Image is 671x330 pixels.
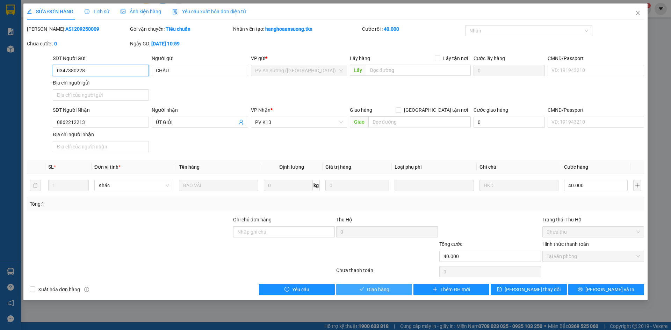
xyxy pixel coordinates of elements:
[152,54,248,62] div: Người gửi
[259,284,335,295] button: exclamation-circleYêu cầu
[30,200,259,208] div: Tổng: 1
[542,241,589,247] label: Hình thức thanh toán
[350,56,370,61] span: Lấy hàng
[99,180,169,191] span: Khác
[94,164,121,170] span: Đơn vị tính
[440,54,471,62] span: Lấy tận nơi
[548,54,644,62] div: CMND/Passport
[568,284,644,295] button: printer[PERSON_NAME] và In
[413,284,489,295] button: plusThêm ĐH mới
[172,9,246,14] span: Yêu cầu xuất hóa đơn điện tử
[255,117,343,127] span: PV K13
[265,26,312,32] b: hanghoaansuong.tkn
[53,131,149,138] div: Địa chỉ người nhận
[279,164,304,170] span: Định lượng
[479,180,558,191] input: Ghi Chú
[179,164,200,170] span: Tên hàng
[121,9,125,14] span: picture
[121,9,161,14] span: Ảnh kiện hàng
[130,40,232,47] div: Ngày GD:
[27,9,32,14] span: edit
[233,217,272,222] label: Ghi chú đơn hàng
[474,107,508,113] label: Cước giao hàng
[474,65,545,76] input: Cước lấy hàng
[27,25,129,33] div: [PERSON_NAME]:
[166,26,190,32] b: Tiêu chuẩn
[335,266,439,279] div: Chưa thanh toán
[251,107,270,113] span: VP Nhận
[48,164,54,170] span: SL
[368,116,471,127] input: Dọc đường
[474,56,505,61] label: Cước lấy hàng
[439,241,462,247] span: Tổng cước
[65,26,292,35] li: Hotline: 1900 8153
[284,287,289,292] span: exclamation-circle
[367,286,389,293] span: Giao hàng
[130,25,232,33] div: Gói vận chuyển:
[542,216,644,223] div: Trạng thái Thu Hộ
[578,287,583,292] span: printer
[151,41,180,46] b: [DATE] 10:59
[65,26,99,32] b: AS1209250009
[179,180,258,191] input: VD: Bàn, Ghế
[497,287,502,292] span: save
[313,180,320,191] span: kg
[585,286,634,293] span: [PERSON_NAME] và In
[392,160,476,174] th: Loại phụ phí
[547,251,640,262] span: Tại văn phòng
[53,54,149,62] div: SĐT Người Gửi
[251,54,347,62] div: VP gửi
[152,106,248,114] div: Người nhận
[350,116,368,127] span: Giao
[53,89,149,101] input: Địa chỉ của người gửi
[433,287,438,292] span: plus
[350,65,366,76] span: Lấy
[633,180,641,191] button: plus
[547,227,640,237] span: Chưa thu
[30,180,41,191] button: delete
[233,25,361,33] div: Nhân viên tạo:
[85,9,109,14] span: Lịch sử
[35,286,83,293] span: Xuất hóa đơn hàng
[54,41,57,46] b: 0
[53,141,149,152] input: Địa chỉ của người nhận
[477,160,561,174] th: Ghi chú
[27,40,129,47] div: Chưa cước :
[325,180,389,191] input: 0
[635,10,641,16] span: close
[238,119,244,125] span: user-add
[325,164,351,170] span: Giá trị hàng
[628,3,648,23] button: Close
[474,117,545,128] input: Cước giao hàng
[384,26,399,32] b: 40.000
[53,79,149,87] div: Địa chỉ người gửi
[53,106,149,114] div: SĐT Người Nhận
[172,9,178,15] img: icon
[336,217,352,222] span: Thu Hộ
[401,106,471,114] span: [GEOGRAPHIC_DATA] tận nơi
[336,284,412,295] button: checkGiao hàng
[84,287,89,292] span: info-circle
[233,226,335,237] input: Ghi chú đơn hàng
[366,65,471,76] input: Dọc đường
[255,65,343,76] span: PV An Sương (Hàng Hóa)
[548,106,644,114] div: CMND/Passport
[491,284,567,295] button: save[PERSON_NAME] thay đổi
[359,287,364,292] span: check
[9,9,44,44] img: logo.jpg
[292,286,309,293] span: Yêu cầu
[27,9,73,14] span: SỬA ĐƠN HÀNG
[9,51,64,62] b: GỬI : PV K13
[505,286,561,293] span: [PERSON_NAME] thay đổi
[350,107,372,113] span: Giao hàng
[564,164,588,170] span: Cước hàng
[85,9,89,14] span: clock-circle
[65,17,292,26] li: [STREET_ADDRESS][PERSON_NAME]. [GEOGRAPHIC_DATA], Tỉnh [GEOGRAPHIC_DATA]
[362,25,464,33] div: Cước rồi :
[440,286,470,293] span: Thêm ĐH mới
